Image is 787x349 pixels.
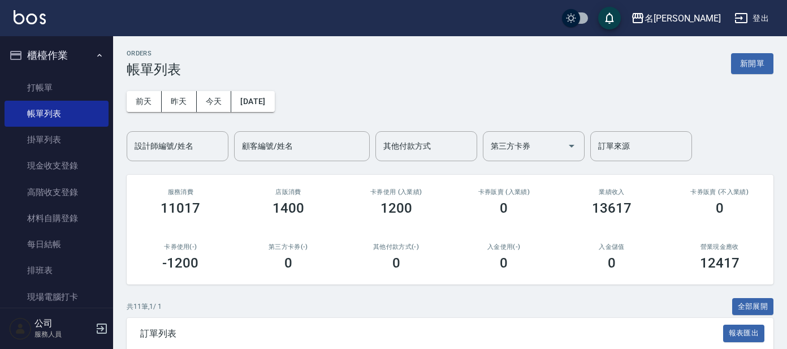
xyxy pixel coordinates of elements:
p: 共 11 筆, 1 / 1 [127,301,162,312]
a: 新開單 [731,58,773,68]
h3: -1200 [162,255,198,271]
h3: 12417 [700,255,740,271]
span: 訂單列表 [140,328,723,339]
button: save [598,7,621,29]
h2: 卡券使用 (入業績) [356,188,436,196]
h2: 第三方卡券(-) [248,243,329,251]
button: 報表匯出 [723,325,765,342]
h2: 店販消費 [248,188,329,196]
a: 排班表 [5,257,109,283]
button: 登出 [730,8,773,29]
img: Logo [14,10,46,24]
h3: 0 [500,255,508,271]
h2: 卡券販賣 (不入業績) [679,188,760,196]
a: 帳單列表 [5,101,109,127]
h3: 11017 [161,200,200,216]
h3: 1200 [380,200,412,216]
h2: 其他付款方式(-) [356,243,436,251]
h3: 0 [500,200,508,216]
button: [DATE] [231,91,274,112]
h2: ORDERS [127,50,181,57]
button: 昨天 [162,91,197,112]
h2: 入金儲值 [572,243,652,251]
button: 新開單 [731,53,773,74]
p: 服務人員 [34,329,92,339]
h2: 營業現金應收 [679,243,760,251]
button: 今天 [197,91,232,112]
a: 材料自購登錄 [5,205,109,231]
h2: 卡券販賣 (入業績) [464,188,544,196]
a: 每日結帳 [5,231,109,257]
h2: 卡券使用(-) [140,243,221,251]
button: 櫃檯作業 [5,41,109,70]
h3: 1400 [273,200,304,216]
h2: 入金使用(-) [464,243,544,251]
a: 高階收支登錄 [5,179,109,205]
h5: 公司 [34,318,92,329]
h3: 13617 [592,200,632,216]
a: 現場電腦打卡 [5,284,109,310]
h2: 業績收入 [572,188,652,196]
a: 報表匯出 [723,328,765,338]
h3: 0 [392,255,400,271]
a: 打帳單 [5,75,109,101]
img: Person [9,317,32,340]
h3: 0 [284,255,292,271]
button: 名[PERSON_NAME] [626,7,725,30]
h3: 服務消費 [140,188,221,196]
a: 現金收支登錄 [5,153,109,179]
button: 全部展開 [732,298,774,316]
button: 前天 [127,91,162,112]
h3: 0 [716,200,724,216]
h3: 帳單列表 [127,62,181,77]
a: 掛單列表 [5,127,109,153]
h3: 0 [608,255,616,271]
button: Open [563,137,581,155]
div: 名[PERSON_NAME] [645,11,721,25]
